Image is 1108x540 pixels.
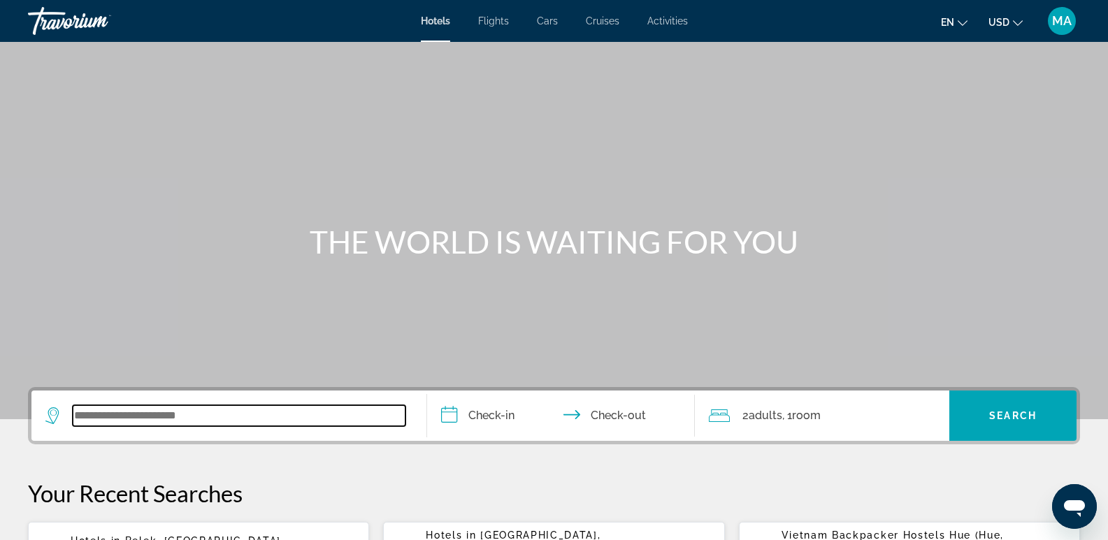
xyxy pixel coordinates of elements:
p: Your Recent Searches [28,479,1080,507]
a: Hotels [421,15,450,27]
iframe: Кнопка запуска окна обмена сообщениями [1052,484,1097,529]
span: Search [989,410,1037,421]
button: Change currency [988,12,1023,32]
button: Travelers: 2 adults, 0 children [695,391,949,441]
div: Search widget [31,391,1077,441]
a: Flights [478,15,509,27]
span: , 1 [782,406,821,425]
h1: THE WORLD IS WAITING FOR YOU [292,224,816,260]
span: 2 [742,406,782,425]
span: USD [988,17,1009,28]
span: MA [1052,14,1072,28]
button: Check in and out dates [427,391,696,441]
a: Travorium [28,3,168,39]
span: Room [792,409,821,422]
button: Search [949,391,1077,441]
a: Cars [537,15,558,27]
button: Change language [941,12,967,32]
a: Activities [647,15,688,27]
button: User Menu [1044,6,1080,36]
span: Adults [749,409,782,422]
span: en [941,17,954,28]
a: Cruises [586,15,619,27]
